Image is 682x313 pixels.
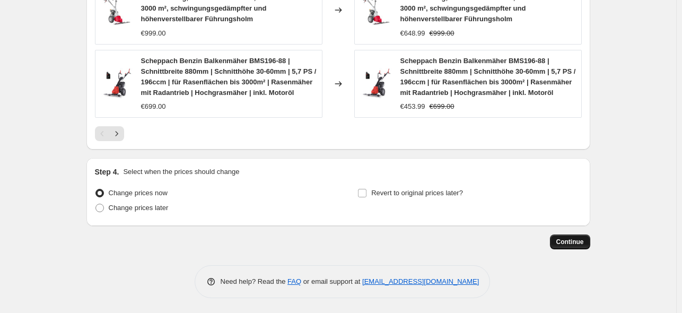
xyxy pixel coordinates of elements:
img: 614W8wJw2CL_80x.jpg [101,68,133,100]
span: Change prices now [109,189,168,197]
span: Scheppach Benzin Balkenmäher BMS196-88 | Schnittbreite 880mm | Schnitthöhe 30-60mm | 5,7 PS / 196... [141,57,317,97]
div: €648.99 [400,28,425,39]
h2: Step 4. [95,167,119,177]
button: Continue [550,234,590,249]
a: [EMAIL_ADDRESS][DOMAIN_NAME] [362,277,479,285]
span: Need help? Read the [221,277,288,285]
span: Revert to original prices later? [371,189,463,197]
nav: Pagination [95,126,124,141]
div: €999.00 [141,28,166,39]
strike: €699.00 [430,101,454,112]
span: Change prices later [109,204,169,212]
div: €453.99 [400,101,425,112]
button: Next [109,126,124,141]
p: Select when the prices should change [123,167,239,177]
span: Continue [556,238,584,246]
strike: €999.00 [430,28,454,39]
img: 614W8wJw2CL_80x.jpg [360,68,392,100]
span: Scheppach Benzin Balkenmäher BMS196-88 | Schnittbreite 880mm | Schnitthöhe 30-60mm | 5,7 PS / 196... [400,57,576,97]
span: or email support at [301,277,362,285]
a: FAQ [287,277,301,285]
div: €699.00 [141,101,166,112]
